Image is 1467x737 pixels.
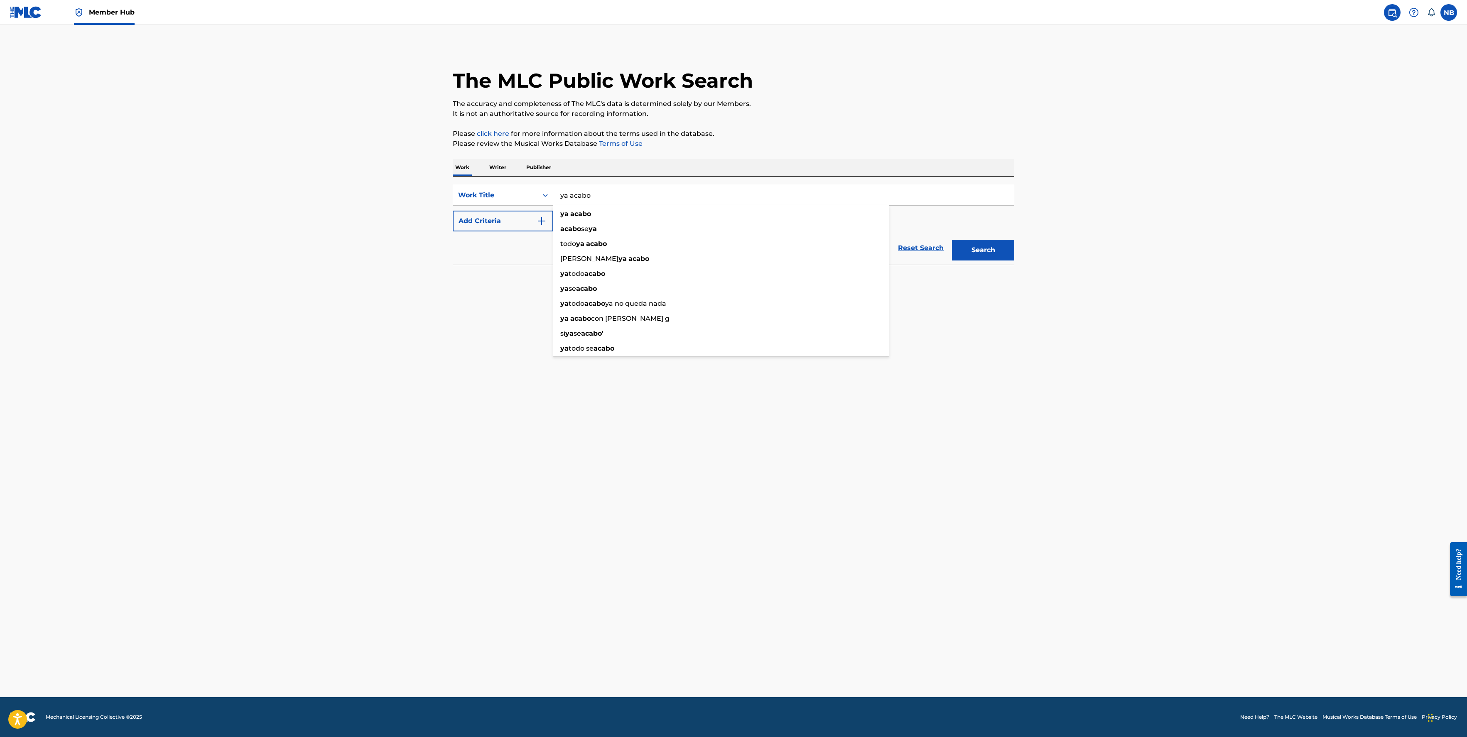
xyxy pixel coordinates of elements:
strong: ya [576,240,584,248]
strong: acabo [570,314,591,322]
p: Work [453,159,472,176]
p: It is not an authoritative source for recording information. [453,109,1014,119]
strong: ya [560,344,569,352]
strong: ya [560,314,569,322]
span: todo [560,240,576,248]
strong: ya [589,225,597,233]
a: Public Search [1384,4,1401,21]
strong: acabo [581,329,602,337]
img: 9d2ae6d4665cec9f34b9.svg [537,216,547,226]
button: Search [952,240,1014,260]
strong: ya [560,285,569,292]
div: Help [1406,4,1422,21]
strong: acabo [594,344,614,352]
strong: acabo [570,210,591,218]
p: Please for more information about the terms used in the database. [453,129,1014,139]
button: Add Criteria [453,211,553,231]
strong: ya [560,210,569,218]
a: Terms of Use [597,140,643,147]
div: Work Title [458,190,533,200]
span: Member Hub [89,7,135,17]
p: Writer [487,159,509,176]
span: ' [602,329,603,337]
span: se [574,329,581,337]
p: The accuracy and completeness of The MLC's data is determined solely by our Members. [453,99,1014,109]
a: Privacy Policy [1422,713,1457,721]
img: MLC Logo [10,6,42,18]
strong: ya [560,270,569,278]
strong: acabo [584,300,605,307]
strong: ya [565,329,574,337]
span: todo se [569,344,594,352]
img: logo [10,712,36,722]
iframe: Resource Center [1444,536,1467,603]
iframe: Chat Widget [1425,697,1467,737]
span: se [581,225,589,233]
div: Drag [1428,705,1433,730]
span: si [560,329,565,337]
span: Mechanical Licensing Collective © 2025 [46,713,142,721]
strong: acabo [560,225,581,233]
a: Need Help? [1240,713,1269,721]
strong: ya [560,300,569,307]
img: search [1387,7,1397,17]
span: se [569,285,576,292]
a: The MLC Website [1274,713,1317,721]
img: Top Rightsholder [74,7,84,17]
p: Please review the Musical Works Database [453,139,1014,149]
strong: acabo [576,285,597,292]
a: Musical Works Database Terms of Use [1322,713,1417,721]
div: Notifications [1427,8,1435,17]
span: todo [569,300,584,307]
span: todo [569,270,584,278]
span: ya no queda nada [605,300,666,307]
form: Search Form [453,185,1014,265]
a: Reset Search [894,239,948,257]
p: Publisher [524,159,554,176]
div: User Menu [1440,4,1457,21]
span: con [PERSON_NAME] g [591,314,670,322]
h1: The MLC Public Work Search [453,68,753,93]
strong: ya [618,255,627,263]
strong: acabo [628,255,649,263]
strong: acabo [586,240,607,248]
span: [PERSON_NAME] [560,255,618,263]
img: help [1409,7,1419,17]
strong: acabo [584,270,605,278]
a: click here [477,130,509,138]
